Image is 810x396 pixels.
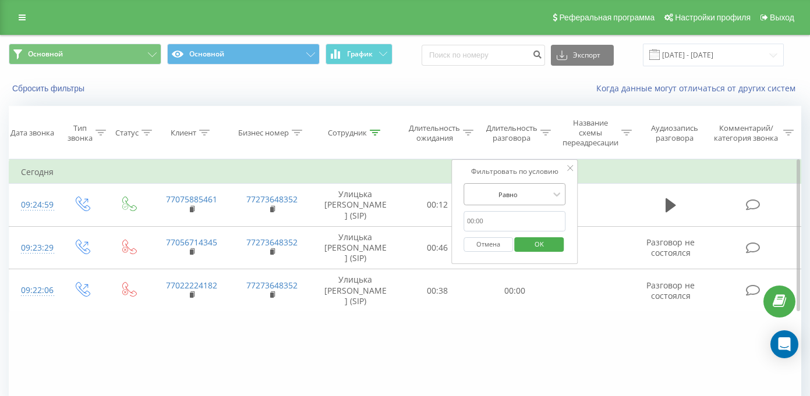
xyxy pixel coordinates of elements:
div: 09:24:59 [21,194,47,216]
div: Комментарий/категория звонка [712,123,780,143]
div: Фильтровать по условию [464,166,566,177]
td: 00:12 [399,184,476,227]
a: 77273648352 [246,194,298,205]
td: Улицька [PERSON_NAME] (SIP) [312,184,399,227]
input: 00:00 [464,211,566,231]
button: Сбросить фильтры [9,83,90,94]
div: Open Intercom Messenger [770,330,798,358]
a: 77075885461 [166,194,217,205]
div: Статус [115,128,139,138]
span: Выход [770,13,794,22]
td: Улицька [PERSON_NAME] (SIP) [312,226,399,269]
div: Название схемы переадресации [563,118,618,148]
button: Основной [167,44,320,65]
a: Когда данные могут отличаться от других систем [596,83,801,94]
div: Длительность ожидания [409,123,460,143]
td: 00:46 [399,226,476,269]
td: 00:38 [399,269,476,312]
a: 77273648352 [246,237,298,248]
button: Основной [9,44,161,65]
a: 77022224182 [166,280,217,291]
span: Разговор не состоялся [646,237,695,258]
span: OK [523,235,556,253]
td: Сегодня [9,160,801,184]
button: OK [515,237,564,252]
div: Длительность разговора [486,123,537,143]
button: График [326,44,392,65]
button: Экспорт [551,45,614,66]
div: 09:22:06 [21,279,47,302]
span: Реферальная программа [559,13,655,22]
div: Сотрудник [328,128,367,138]
span: График [347,50,373,58]
button: Отмена [464,237,513,252]
span: Основной [28,49,63,59]
span: Разговор не состоялся [646,280,695,301]
input: Поиск по номеру [422,45,545,66]
div: 09:23:29 [21,237,47,259]
td: Улицька [PERSON_NAME] (SIP) [312,269,399,312]
div: Клиент [171,128,196,138]
div: Тип звонка [68,123,93,143]
div: Дата звонка [10,128,54,138]
div: Аудиозапись разговора [644,123,705,143]
div: Бизнес номер [238,128,289,138]
a: 77056714345 [166,237,217,248]
span: Настройки профиля [675,13,751,22]
a: 77273648352 [246,280,298,291]
td: 00:00 [476,269,553,312]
